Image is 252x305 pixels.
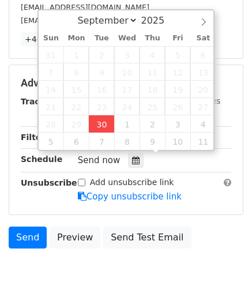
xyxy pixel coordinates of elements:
[21,155,62,164] strong: Schedule
[39,63,64,81] span: September 7, 2025
[140,35,165,42] span: Thu
[39,46,64,63] span: August 31, 2025
[140,133,165,150] span: October 9, 2025
[165,63,190,81] span: September 12, 2025
[89,35,114,42] span: Tue
[165,115,190,133] span: October 3, 2025
[103,227,191,248] a: Send Test Email
[194,250,252,305] iframe: Chat Widget
[63,35,89,42] span: Mon
[78,155,121,165] span: Send now
[89,81,114,98] span: September 16, 2025
[63,63,89,81] span: September 8, 2025
[78,191,182,202] a: Copy unsubscribe link
[114,98,140,115] span: September 24, 2025
[190,133,216,150] span: October 11, 2025
[63,46,89,63] span: September 1, 2025
[39,133,64,150] span: October 5, 2025
[89,115,114,133] span: September 30, 2025
[114,63,140,81] span: September 10, 2025
[63,98,89,115] span: September 22, 2025
[63,115,89,133] span: September 29, 2025
[114,133,140,150] span: October 8, 2025
[89,46,114,63] span: September 2, 2025
[190,63,216,81] span: September 13, 2025
[9,227,47,248] a: Send
[165,46,190,63] span: September 5, 2025
[21,16,149,25] small: [EMAIL_ADDRESS][DOMAIN_NAME]
[21,32,69,47] a: +46 more
[21,3,149,12] small: [EMAIL_ADDRESS][DOMAIN_NAME]
[190,35,216,42] span: Sat
[165,98,190,115] span: September 26, 2025
[114,81,140,98] span: September 17, 2025
[114,35,140,42] span: Wed
[21,77,231,89] h5: Advanced
[21,97,59,106] strong: Tracking
[63,81,89,98] span: September 15, 2025
[39,115,64,133] span: September 28, 2025
[190,81,216,98] span: September 20, 2025
[114,46,140,63] span: September 3, 2025
[39,98,64,115] span: September 21, 2025
[190,46,216,63] span: September 6, 2025
[89,63,114,81] span: September 9, 2025
[89,98,114,115] span: September 23, 2025
[190,115,216,133] span: October 4, 2025
[140,63,165,81] span: September 11, 2025
[140,98,165,115] span: September 25, 2025
[140,115,165,133] span: October 2, 2025
[89,133,114,150] span: October 7, 2025
[114,115,140,133] span: October 1, 2025
[21,133,50,142] strong: Filters
[21,178,77,187] strong: Unsubscribe
[50,227,100,248] a: Preview
[39,35,64,42] span: Sun
[63,133,89,150] span: October 6, 2025
[140,81,165,98] span: September 18, 2025
[138,15,179,26] input: Year
[190,98,216,115] span: September 27, 2025
[165,81,190,98] span: September 19, 2025
[165,133,190,150] span: October 10, 2025
[140,46,165,63] span: September 4, 2025
[90,176,174,189] label: Add unsubscribe link
[165,35,190,42] span: Fri
[39,81,64,98] span: September 14, 2025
